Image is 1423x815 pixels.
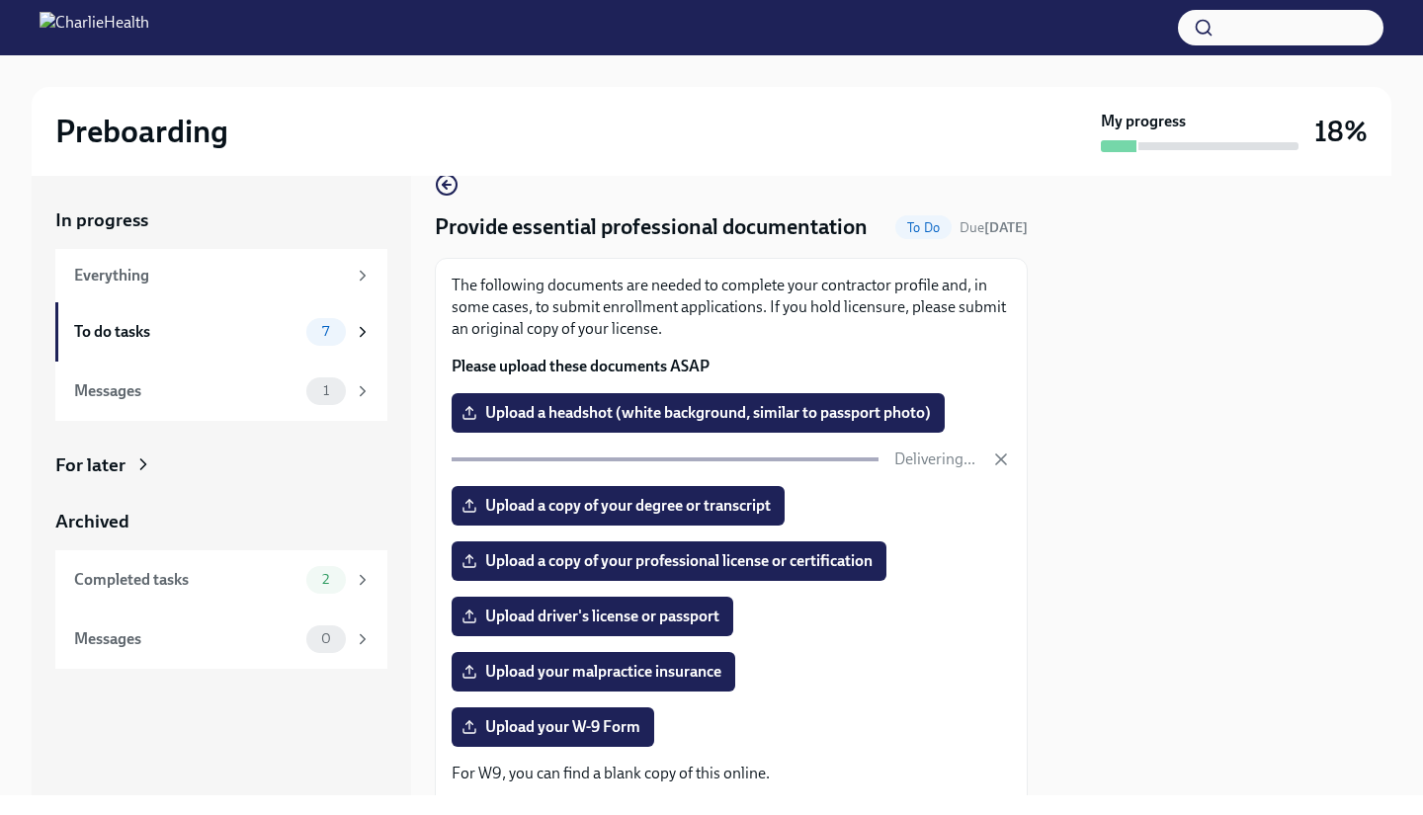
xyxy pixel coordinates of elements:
[55,452,126,478] div: For later
[452,597,733,636] label: Upload driver's license or passport
[465,496,771,516] span: Upload a copy of your degree or transcript
[55,249,387,302] a: Everything
[74,321,298,343] div: To do tasks
[452,652,735,692] label: Upload your malpractice insurance
[55,509,387,534] a: Archived
[452,393,945,433] label: Upload a headshot (white background, similar to passport photo)
[311,383,341,398] span: 1
[309,631,343,646] span: 0
[55,610,387,669] a: Messages0
[74,569,298,591] div: Completed tasks
[465,403,931,423] span: Upload a headshot (white background, similar to passport photo)
[465,662,721,682] span: Upload your malpractice insurance
[452,763,1011,784] p: For W9, you can find a blank copy of this online.
[74,628,298,650] div: Messages
[894,448,975,470] p: Delivering...
[465,717,640,737] span: Upload your W-9 Form
[960,218,1028,237] span: October 6th, 2025 08:00
[984,219,1028,236] strong: [DATE]
[435,212,868,242] h4: Provide essential professional documentation
[74,265,346,286] div: Everything
[55,452,387,478] a: For later
[895,220,952,235] span: To Do
[74,380,298,402] div: Messages
[452,357,710,375] strong: Please upload these documents ASAP
[310,572,341,587] span: 2
[1314,114,1368,149] h3: 18%
[310,324,341,339] span: 7
[55,302,387,362] a: To do tasks7
[465,607,719,626] span: Upload driver's license or passport
[55,207,387,233] a: In progress
[452,707,654,747] label: Upload your W-9 Form
[452,541,886,581] label: Upload a copy of your professional license or certification
[991,449,1011,469] button: Cancel
[452,275,1011,340] p: The following documents are needed to complete your contractor profile and, in some cases, to sub...
[465,551,873,571] span: Upload a copy of your professional license or certification
[452,486,785,526] label: Upload a copy of your degree or transcript
[960,219,1028,236] span: Due
[55,550,387,610] a: Completed tasks2
[40,12,149,43] img: CharlieHealth
[55,362,387,421] a: Messages1
[1101,111,1186,132] strong: My progress
[55,112,228,151] h2: Preboarding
